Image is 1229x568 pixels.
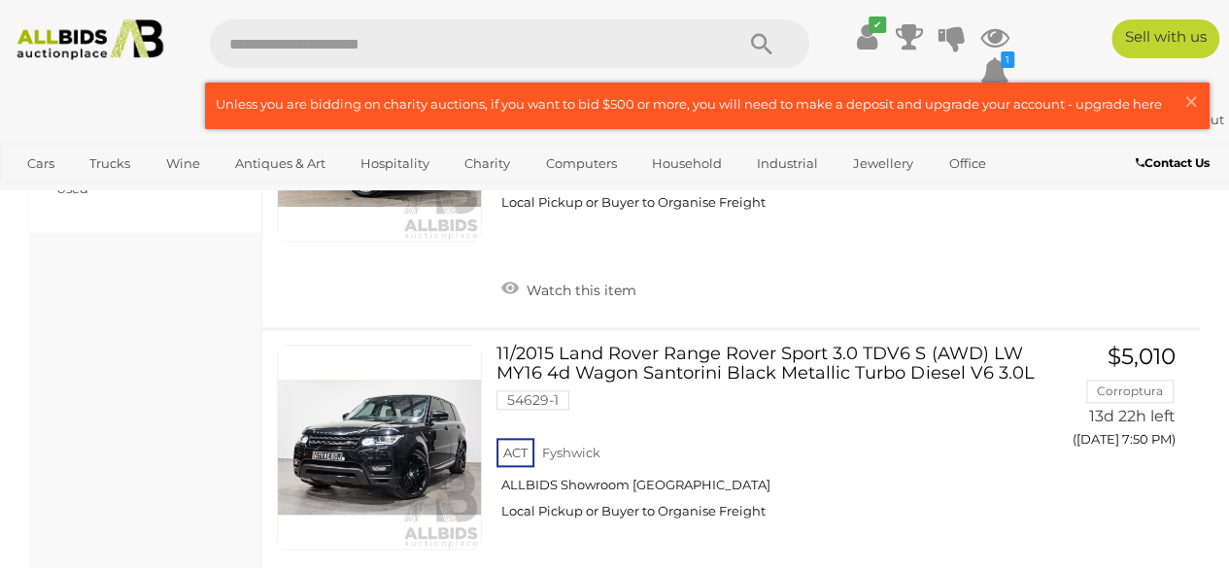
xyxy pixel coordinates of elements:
a: 1 [980,54,1009,89]
a: Trucks [77,148,143,180]
a: Wine [153,148,212,180]
img: Allbids.com.au [9,19,171,60]
a: Computers [532,148,629,180]
a: Industrial [744,148,831,180]
span: $5,010 [1108,343,1176,370]
span: × [1182,83,1200,120]
a: [GEOGRAPHIC_DATA] [89,180,253,212]
a: Contact Us [1136,152,1214,174]
a: Cars [15,148,67,180]
a: ✔ [852,19,881,54]
a: Hospitality [348,148,442,180]
a: 11/2015 Land Rover Range Rover Sport 3.0 TDV6 S (AWD) LW MY16 4d Wagon Santorini Black Metallic T... [511,345,1029,534]
a: Watch this item [496,274,641,303]
a: Sell with us [1111,19,1219,58]
a: $5,010 Corroptura 13d 22h left ([DATE] 7:50 PM) [1058,345,1180,458]
a: Household [639,148,734,180]
i: 1 [1001,51,1014,68]
a: Charity [452,148,523,180]
button: Search [712,19,809,68]
a: Sports [15,180,80,212]
a: Antiques & Art [222,148,338,180]
a: Jewellery [840,148,926,180]
span: Watch this item [522,282,636,299]
b: Contact Us [1136,155,1210,170]
a: Office [936,148,998,180]
a: 12/2010 Land Rover Discovery 4 3.0 SDV6 HSE MY10 4d Wagon Fuji White Turbo Diesel 3.0L 54080-1 [G... [511,36,1029,225]
i: ✔ [869,17,886,33]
